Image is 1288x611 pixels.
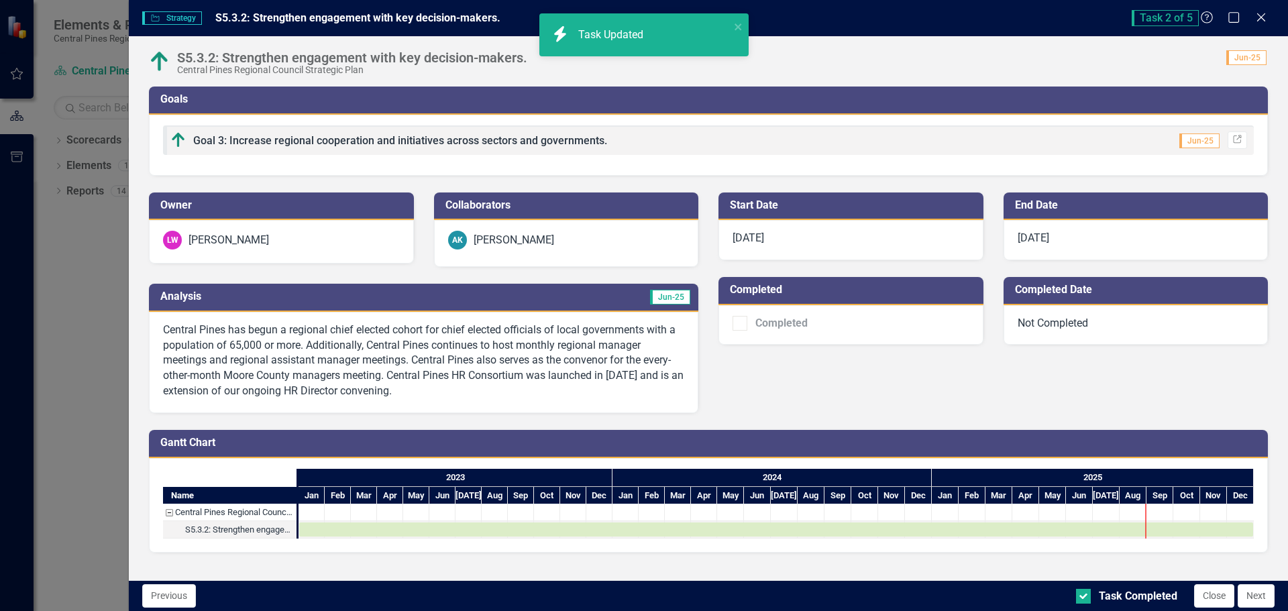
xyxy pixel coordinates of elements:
div: Task Completed [1099,589,1177,604]
div: Jun [1066,487,1093,504]
div: Not Completed [1004,305,1269,345]
div: Name [163,487,297,504]
span: [DATE] [733,231,764,244]
div: Aug [798,487,824,504]
div: May [717,487,744,504]
div: Mar [985,487,1012,504]
p: Central Pines has begun a regional chief elected cohort for chief elected officials of local gove... [163,323,684,399]
div: Jun [429,487,455,504]
h3: Goals [160,93,1261,105]
div: Nov [1200,487,1227,504]
span: Jun-25 [1179,133,1220,148]
div: Task Updated [578,27,647,43]
div: Central Pines Regional Council Strategic Plan [177,65,527,75]
div: Jul [1093,487,1120,504]
div: Mar [351,487,377,504]
div: Central Pines Regional Council Strategic Plan [175,504,292,521]
h3: Analysis [160,290,424,302]
div: Jul [455,487,482,504]
button: close [734,19,743,34]
div: Dec [905,487,932,504]
div: Sep [824,487,851,504]
h3: Owner [160,199,407,211]
div: LW [163,231,182,249]
div: Oct [1173,487,1200,504]
div: Aug [482,487,508,504]
h3: Completed [730,284,977,296]
span: S5.3.2: Strengthen engagement with key decision-makers. [215,11,500,24]
div: Nov [560,487,586,504]
div: Mar [665,487,691,504]
div: 2024 [612,469,932,486]
button: Close [1194,584,1234,608]
div: AK [448,231,467,249]
div: Dec [586,487,612,504]
button: Next [1238,584,1275,608]
div: 2025 [932,469,1254,486]
div: May [1039,487,1066,504]
div: Task: Start date: 2023-01-01 End date: 2025-12-31 [299,522,1253,537]
div: Apr [1012,487,1039,504]
div: Task: Central Pines Regional Council Strategic Plan Start date: 2023-01-01 End date: 2023-01-02 [163,504,297,521]
div: May [403,487,429,504]
div: Central Pines Regional Council Strategic Plan [163,504,297,521]
span: Jun-25 [650,290,690,304]
img: On track for on-time completion [149,51,170,72]
h3: Start Date [730,199,977,211]
div: [PERSON_NAME] [474,233,554,248]
h3: Completed Date [1015,284,1262,296]
div: Jan [299,487,325,504]
div: Feb [325,487,351,504]
div: Apr [691,487,717,504]
span: [DATE] [1018,231,1049,244]
div: Nov [878,487,905,504]
div: Jul [771,487,798,504]
div: S5.3.2: Strengthen engagement with key decision-makers. [163,521,297,539]
div: [PERSON_NAME] [189,233,269,248]
div: Oct [534,487,560,504]
div: Sep [508,487,534,504]
div: Feb [959,487,985,504]
div: Task: Start date: 2023-01-01 End date: 2025-12-31 [163,521,297,539]
div: Aug [1120,487,1146,504]
span: Strategy [142,11,202,25]
h3: End Date [1015,199,1262,211]
div: Apr [377,487,403,504]
div: S5.3.2: Strengthen engagement with key decision-makers. [185,521,292,539]
div: Jan [612,487,639,504]
h3: Collaborators [445,199,692,211]
img: On track for on-time completion [170,132,186,148]
span: Jun-25 [1226,50,1267,65]
h3: Gantt Chart [160,437,1261,449]
div: Sep [1146,487,1173,504]
button: Previous [142,584,196,608]
div: Jun [744,487,771,504]
div: Jan [932,487,959,504]
div: Feb [639,487,665,504]
span: Goal 3: Increase regional cooperation and initiatives across sectors and governments. [193,134,607,147]
div: Oct [851,487,878,504]
div: 2023 [299,469,612,486]
div: Dec [1227,487,1254,504]
span: Task 2 of 5 [1132,10,1199,26]
div: S5.3.2: Strengthen engagement with key decision-makers. [177,50,527,65]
